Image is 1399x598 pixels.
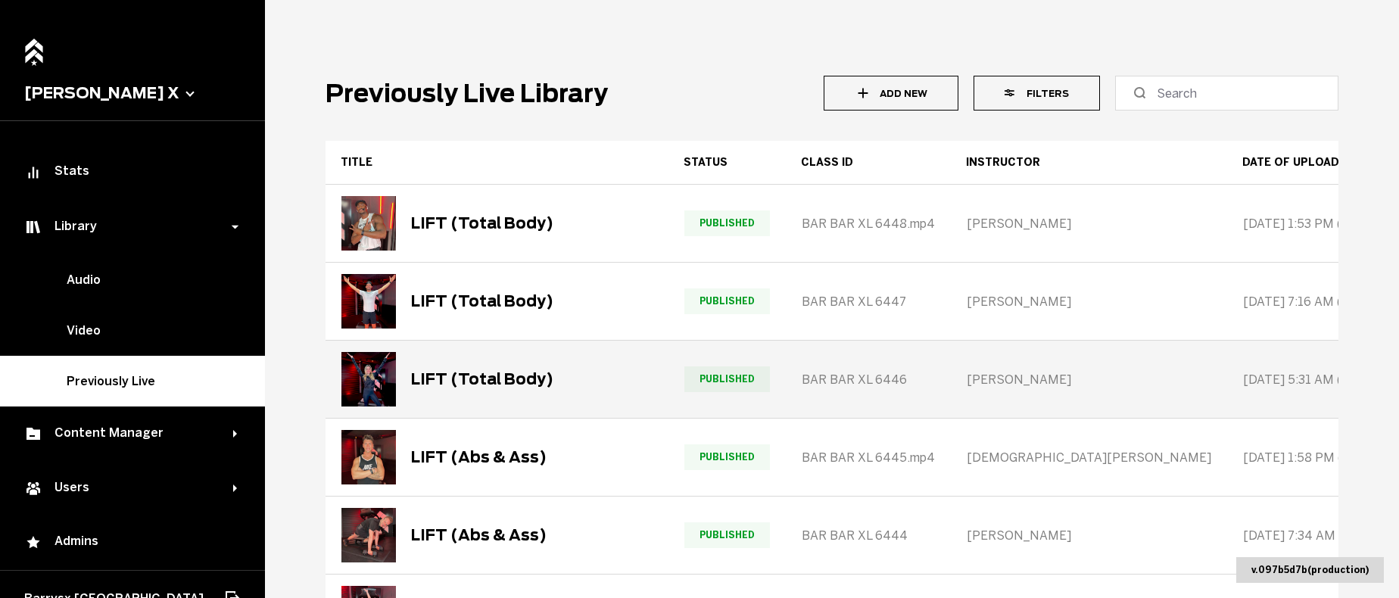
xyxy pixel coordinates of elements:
[684,522,770,548] span: PUBLISHED
[802,294,906,309] span: BAR BAR XL 6447
[802,216,935,231] span: BAR BAR XL 6448.mp4
[411,526,547,544] div: LIFT (Abs & Ass)
[684,210,770,236] span: PUBLISHED
[684,444,770,470] span: PUBLISHED
[341,196,396,251] img: LIFT (Total Body)
[684,366,770,392] span: PUBLISHED
[24,218,233,236] div: Library
[341,508,396,562] img: LIFT (Abs & Ass)
[1243,528,1372,543] span: [DATE] 7:34 AM (PST)
[326,141,668,185] th: Toggle SortBy
[341,430,396,484] img: LIFT (Abs & Ass)
[1243,216,1370,231] span: [DATE] 1:53 PM (PST)
[967,294,1071,309] span: [PERSON_NAME]
[967,216,1071,231] span: [PERSON_NAME]
[824,76,958,111] button: Add New
[1243,372,1370,387] span: [DATE] 5:31 AM (PST)
[668,141,786,185] th: Toggle SortBy
[967,528,1071,543] span: [PERSON_NAME]
[24,425,233,443] div: Content Manager
[802,528,908,543] span: BAR BAR XL 6444
[341,274,396,329] img: LIFT (Total Body)
[684,288,770,314] span: PUBLISHED
[967,372,1071,387] span: [PERSON_NAME]
[1243,294,1370,309] span: [DATE] 7:16 AM (PST)
[974,76,1100,111] button: Filters
[1236,557,1384,583] div: v. 097b5d7b ( production )
[20,30,48,63] a: Home
[24,164,241,182] div: Stats
[326,79,608,108] h1: Previously Live Library
[967,450,1211,465] span: [DEMOGRAPHIC_DATA][PERSON_NAME]
[786,141,951,185] th: Toggle SortBy
[802,372,907,387] span: BAR BAR XL 6446
[1157,84,1307,102] input: Search
[411,292,553,310] div: LIFT (Total Body)
[1243,450,1371,465] span: [DATE] 1:58 PM (PST)
[951,141,1227,185] th: Toggle SortBy
[24,84,241,102] button: [PERSON_NAME] X
[24,534,241,552] div: Admins
[24,479,233,497] div: Users
[411,214,553,232] div: LIFT (Total Body)
[411,448,547,466] div: LIFT (Abs & Ass)
[1227,141,1389,185] th: Toggle SortBy
[802,450,935,465] span: BAR BAR XL 6445.mp4
[341,352,396,406] img: LIFT (Total Body)
[411,370,553,388] div: LIFT (Total Body)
